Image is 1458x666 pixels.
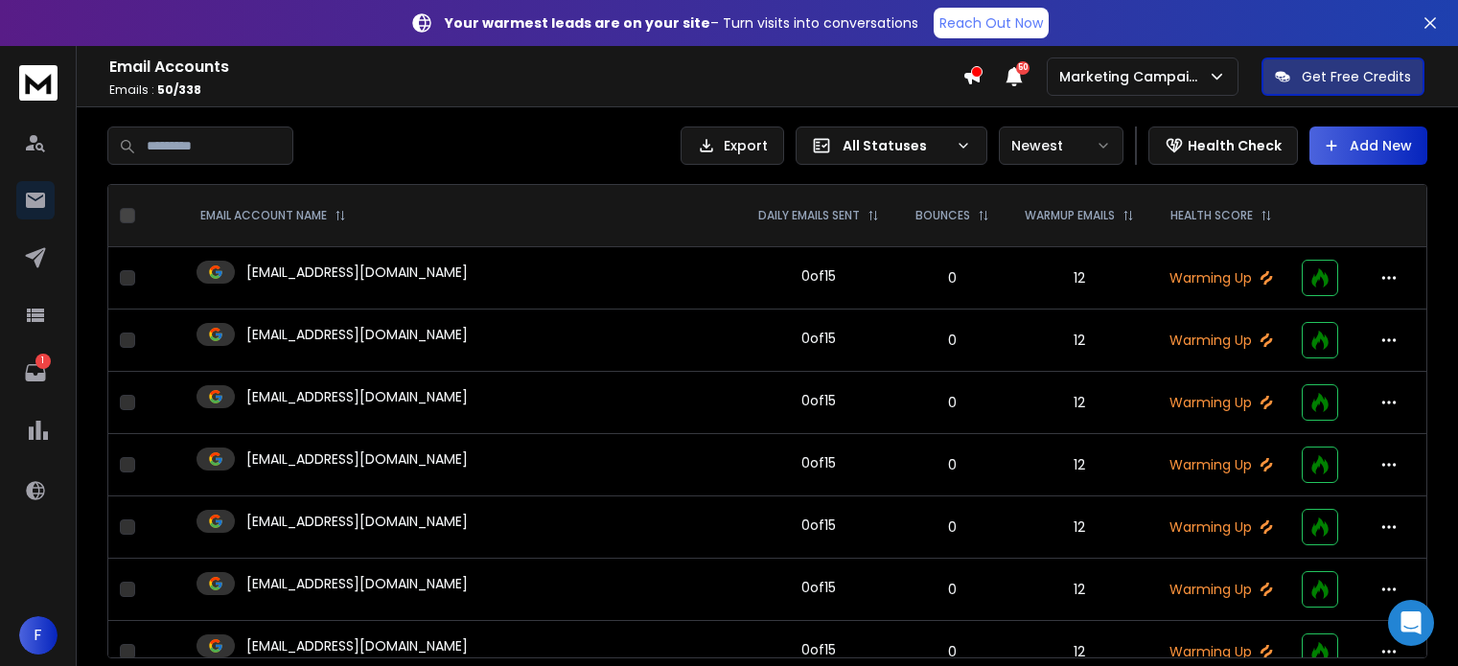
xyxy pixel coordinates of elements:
a: Reach Out Now [934,8,1049,38]
span: 50 [1016,61,1030,75]
p: 0 [909,393,995,412]
p: – Turn visits into conversations [445,13,918,33]
button: Get Free Credits [1261,57,1424,96]
p: 0 [909,642,995,661]
strong: Your warmest leads are on your site [445,13,710,33]
div: 0 of 15 [801,640,836,659]
p: Reach Out Now [939,13,1043,33]
p: 1 [35,354,51,369]
p: Warming Up [1164,268,1279,287]
p: HEALTH SCORE [1170,208,1253,223]
p: 0 [909,580,995,599]
p: [EMAIL_ADDRESS][DOMAIN_NAME] [246,512,468,531]
p: 0 [909,455,995,474]
td: 12 [1007,372,1152,434]
p: Warming Up [1164,517,1279,537]
td: 12 [1007,434,1152,496]
p: 0 [909,517,995,537]
div: 0 of 15 [801,578,836,597]
p: Emails : [109,82,962,98]
p: [EMAIL_ADDRESS][DOMAIN_NAME] [246,574,468,593]
p: All Statuses [843,136,948,155]
span: 50 / 338 [157,81,201,98]
p: Warming Up [1164,455,1279,474]
p: Warming Up [1164,393,1279,412]
p: WARMUP EMAILS [1025,208,1115,223]
td: 12 [1007,496,1152,559]
button: F [19,616,58,655]
div: EMAIL ACCOUNT NAME [200,208,346,223]
p: [EMAIL_ADDRESS][DOMAIN_NAME] [246,387,468,406]
div: 0 of 15 [801,266,836,286]
p: Warming Up [1164,580,1279,599]
button: Export [681,126,784,165]
td: 12 [1007,559,1152,621]
p: Marketing Campaign [1059,67,1208,86]
h1: Email Accounts [109,56,962,79]
div: 0 of 15 [801,516,836,535]
p: [EMAIL_ADDRESS][DOMAIN_NAME] [246,636,468,655]
p: Warming Up [1164,331,1279,350]
p: Health Check [1188,136,1282,155]
button: Add New [1309,126,1427,165]
p: [EMAIL_ADDRESS][DOMAIN_NAME] [246,449,468,469]
td: 12 [1007,310,1152,372]
p: Warming Up [1164,642,1279,661]
a: 1 [16,354,55,392]
td: 12 [1007,247,1152,310]
p: 0 [909,268,995,287]
button: Newest [999,126,1123,165]
div: 0 of 15 [801,453,836,472]
div: Open Intercom Messenger [1388,600,1434,646]
button: Health Check [1148,126,1298,165]
div: 0 of 15 [801,391,836,410]
img: logo [19,65,58,101]
div: 0 of 15 [801,329,836,348]
p: Get Free Credits [1302,67,1411,86]
p: [EMAIL_ADDRESS][DOMAIN_NAME] [246,263,468,282]
p: BOUNCES [915,208,970,223]
p: [EMAIL_ADDRESS][DOMAIN_NAME] [246,325,468,344]
p: 0 [909,331,995,350]
p: DAILY EMAILS SENT [758,208,860,223]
